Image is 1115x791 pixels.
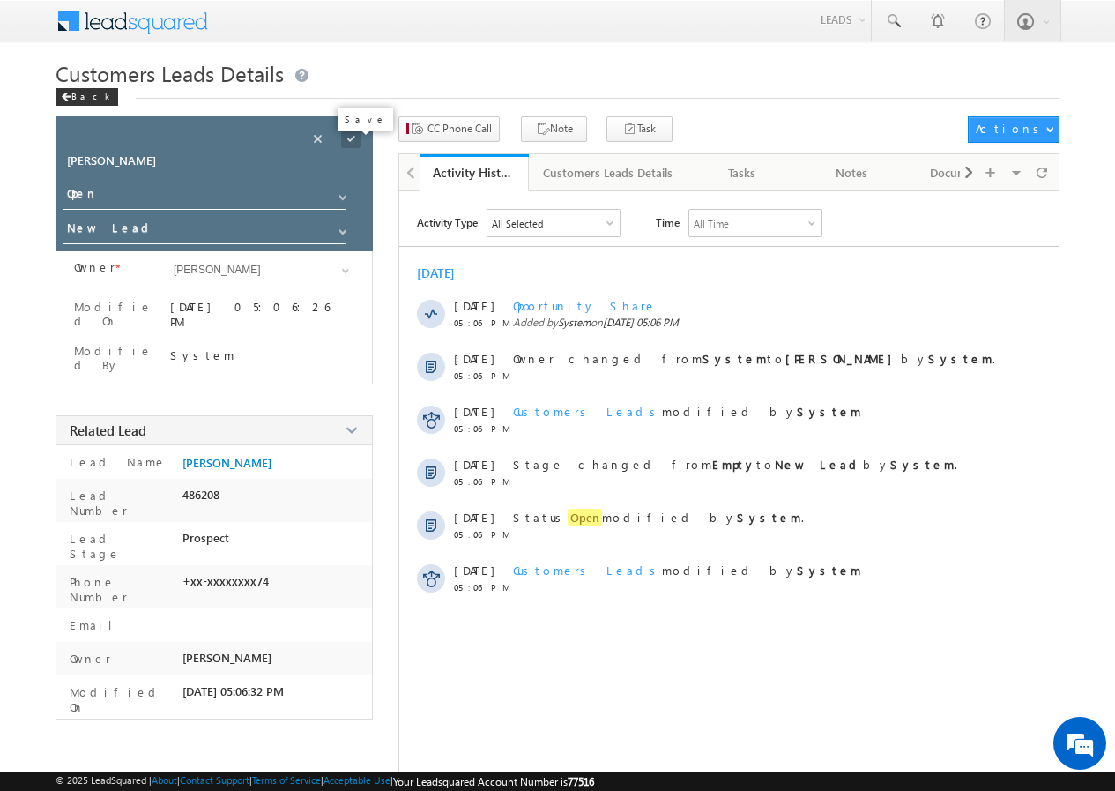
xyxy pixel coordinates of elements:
[454,351,494,366] span: [DATE]
[454,563,494,578] span: [DATE]
[702,162,782,183] div: Tasks
[513,457,957,472] span: Stage changed from to by .
[330,184,352,202] a: Show All Items
[30,93,74,116] img: d_60004797649_company_0_60004797649
[454,423,507,434] span: 05:06 PM
[182,488,219,502] span: 486208
[521,116,587,142] button: Note
[182,574,269,588] span: +xx-xxxxxxxx74
[606,116,673,142] button: Task
[63,151,350,175] input: Opportunity Name Opportunity Name
[454,529,507,540] span: 05:06 PM
[65,488,175,518] label: Lead Number
[798,154,907,191] a: Notes
[65,684,175,714] label: Modified On
[289,9,331,51] div: Minimize live chat window
[603,316,679,329] span: [DATE] 05:06 PM
[921,162,1000,183] div: Documents
[976,121,1045,137] div: Actions
[737,510,801,525] strong: System
[152,774,177,786] a: About
[182,456,271,470] a: [PERSON_NAME]
[420,154,529,190] li: Activity History
[330,219,352,236] a: Show All Items
[345,113,386,125] p: Save
[656,209,680,235] span: Time
[433,164,516,181] div: Activity History
[182,531,229,545] span: Prospect
[74,260,115,274] label: Owner
[56,88,118,106] div: Back
[56,59,284,87] span: Customers Leads Details
[513,509,804,526] span: Status modified by .
[907,154,1016,191] a: Documents
[252,774,321,786] a: Terms of Service
[92,93,296,116] div: Leave a message
[513,563,861,578] span: modified by
[702,351,767,366] strong: System
[797,563,861,578] strong: System
[332,262,354,280] a: Show All Items
[23,163,322,528] textarea: Type your message and click 'Submit'
[417,265,474,281] div: [DATE]
[258,543,320,567] em: Submit
[775,457,863,472] strong: New Lead
[417,209,478,235] span: Activity Type
[398,116,500,142] button: CC Phone Call
[182,684,284,698] span: [DATE] 05:06:32 PM
[543,162,673,183] div: Customers Leads Details
[529,154,688,191] a: Customers Leads Details
[454,510,494,525] span: [DATE]
[454,298,494,313] span: [DATE]
[65,651,111,666] label: Owner
[928,351,992,366] strong: System
[65,454,167,469] label: Lead Name
[513,404,662,419] span: Customers Leads
[170,299,354,329] div: [DATE] 05:06:26 PM
[427,121,492,137] span: CC Phone Call
[487,210,620,236] div: All Selected
[454,582,507,593] span: 05:06 PM
[968,116,1059,143] button: Actions
[63,217,346,244] input: Stage
[454,404,494,419] span: [DATE]
[56,774,594,788] span: © 2025 LeadSquared | | | | |
[170,260,354,280] input: Type to Search
[785,351,901,366] strong: [PERSON_NAME]
[65,531,175,561] label: Lead Stage
[688,154,798,191] a: Tasks
[63,183,346,210] input: Status
[513,404,861,419] span: modified by
[568,775,594,788] span: 77516
[182,651,271,665] span: [PERSON_NAME]
[558,316,591,329] span: System
[513,298,657,313] span: Opportunity Share
[513,351,995,366] span: Owner changed from to by .
[180,774,249,786] a: Contact Support
[65,574,175,604] label: Phone Number
[694,218,729,229] div: All Time
[513,316,1026,329] span: Added by on
[323,774,390,786] a: Acceptable Use
[454,317,507,328] span: 05:06 PM
[513,563,662,578] span: Customers Leads
[454,457,494,472] span: [DATE]
[797,404,861,419] strong: System
[492,218,543,229] div: All Selected
[890,457,955,472] strong: System
[393,775,594,788] span: Your Leadsquared Account Number is
[812,162,891,183] div: Notes
[420,154,529,191] a: Activity History
[454,370,507,381] span: 05:06 PM
[712,457,756,472] strong: Empty
[74,344,154,372] label: Modified By
[65,617,126,632] label: Email
[74,300,154,328] label: Modified On
[170,347,354,362] div: System
[568,509,602,526] span: Open
[70,422,146,439] span: Related Lead
[454,476,507,487] span: 05:06 PM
